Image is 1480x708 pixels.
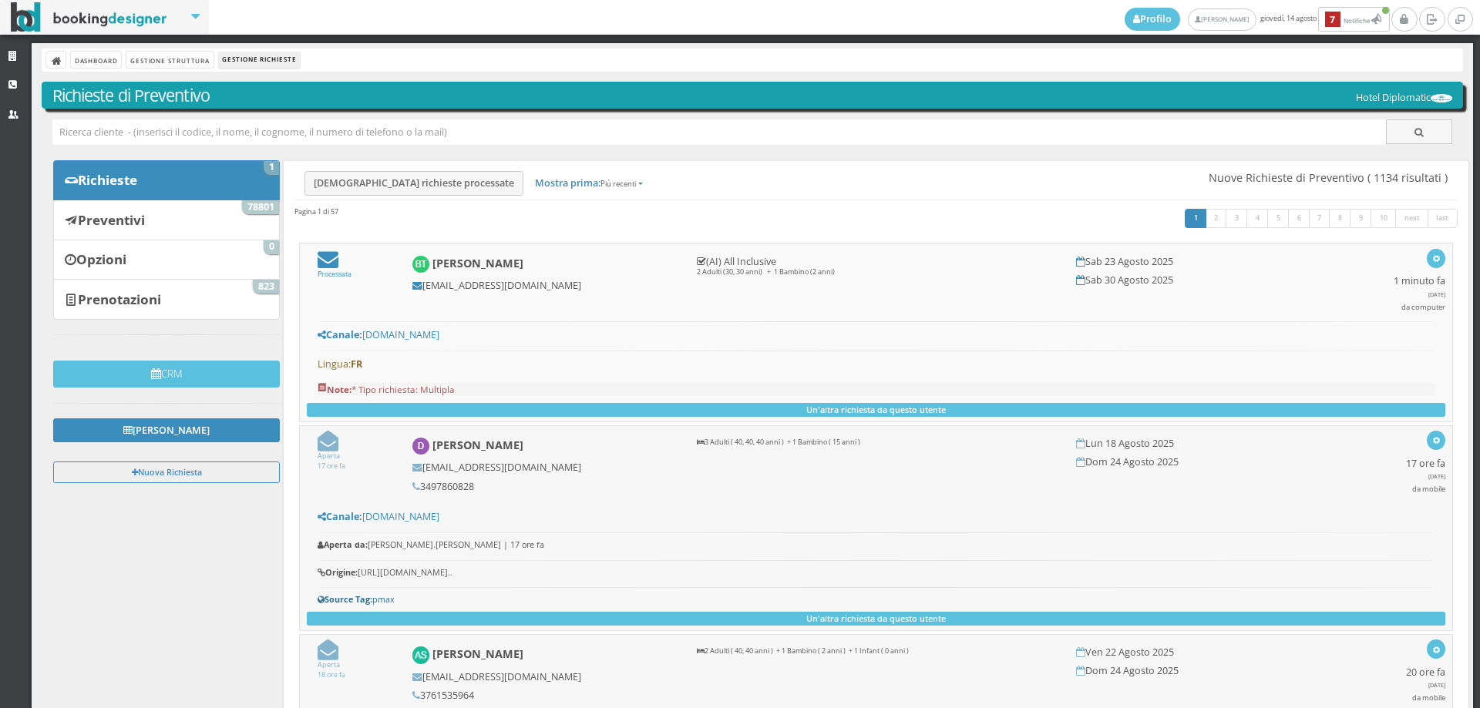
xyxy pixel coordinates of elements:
[11,2,167,32] img: BookingDesigner.com
[412,481,676,492] h5: 3497860828
[78,290,161,308] b: Prenotazioni
[53,279,280,319] a: Prenotazioni 823
[432,256,523,270] b: [PERSON_NAME]
[412,438,430,455] img: Daniele Sereni
[307,612,1445,626] button: Un'altra richiesta da questo utente
[1185,209,1207,229] a: 1
[1076,256,1340,267] h5: Sab 23 Agosto 2025
[53,240,280,280] a: Opzioni 0
[1428,681,1445,689] span: [DATE]
[1395,209,1429,229] a: next
[318,383,351,395] b: Note:
[52,86,1453,106] h3: Richieste di Preventivo
[318,595,1435,605] h6: pmax
[53,461,280,482] button: Nuova Richiesta
[412,256,430,273] img: Borodyn Thomas
[318,649,345,679] a: Aperta18 ore fa
[412,671,676,683] h5: [EMAIL_ADDRESS][DOMAIN_NAME]
[318,511,1435,522] h5: [DOMAIN_NAME]
[1209,171,1448,184] span: Nuove Richieste di Preventivo ( 1134 risultati )
[318,539,368,550] b: Aperta da:
[53,418,280,441] a: [PERSON_NAME]
[318,329,1435,341] h5: [DOMAIN_NAME]
[1401,302,1445,312] small: da computer
[318,566,358,578] b: Origine:
[1406,458,1445,494] h5: 17 ore fa
[1309,209,1331,229] a: 7
[412,690,676,701] h5: 3761535964
[318,358,1435,370] h5: Lingua:
[318,328,362,341] b: Canale:
[318,441,345,471] a: Aperta17 ore fa
[318,510,362,523] b: Canale:
[53,361,280,388] button: CRM
[432,646,523,661] b: [PERSON_NAME]
[697,256,1055,267] h5: (AI) All Inclusive
[53,200,280,240] a: Preventivi 78801
[412,280,676,291] h5: [EMAIL_ADDRESS][DOMAIN_NAME]
[1125,8,1180,31] a: Profilo
[1226,209,1248,229] a: 3
[1188,8,1256,31] a: [PERSON_NAME]
[1076,438,1340,449] h5: Lun 18 Agosto 2025
[351,357,362,371] b: FR
[318,593,372,605] b: Source Tag:
[526,172,651,195] a: Mostra prima:
[318,540,1435,550] h6: [PERSON_NAME].[PERSON_NAME] | 17 ore fa
[264,240,279,254] span: 0
[412,461,676,473] h5: [EMAIL_ADDRESS][DOMAIN_NAME]
[1318,7,1390,32] button: 7Notifiche
[1076,274,1340,286] h5: Sab 30 Agosto 2025
[1076,665,1340,676] h5: Dom 24 Agosto 2025
[697,646,1055,656] p: 2 Adulti ( 40, 40 anni ) + 1 Bambino ( 2 anni ) + 1 Infant ( 0 anni )
[52,119,1387,145] input: Ricerca cliente - (inserisci il codice, il nome, il cognome, il numero di telefono o la mail)
[1076,456,1340,468] h5: Dom 24 Agosto 2025
[432,438,523,452] b: [PERSON_NAME]
[1406,666,1445,703] h5: 20 ore fa
[600,179,636,189] small: Più recenti
[126,52,213,68] a: Gestione Struttura
[253,280,279,294] span: 823
[1428,290,1445,298] span: [DATE]
[1325,12,1340,28] b: 7
[264,161,279,175] span: 1
[1350,209,1372,229] a: 9
[294,206,338,216] h45: Pagina 1 di 57
[71,52,121,68] a: Dashboard
[1371,209,1397,229] a: 10
[1412,484,1445,494] small: da mobile
[307,403,1445,417] button: Un'altra richiesta da questo utente
[242,200,279,214] span: 78801
[76,250,126,268] b: Opzioni
[318,568,1435,578] h6: [URL][DOMAIN_NAME]..
[697,438,1055,448] p: 3 Adulti ( 40, 40, 40 anni ) + 1 Bambino ( 15 anni )
[78,171,137,189] b: Richieste
[318,259,351,279] a: Processata
[1394,275,1445,311] h5: 1 minuto fa
[1428,472,1445,480] span: [DATE]
[1267,209,1290,229] a: 5
[78,211,145,229] b: Preventivi
[318,383,1435,396] pre: * Tipo richiesta: Multipla
[412,646,430,664] img: Alexandra Simion
[1431,94,1452,102] img: baa77dbb7d3611ed9c9d0608f5526cb6.png
[1329,209,1351,229] a: 8
[219,52,300,69] li: Gestione Richieste
[304,171,523,196] a: [DEMOGRAPHIC_DATA] richieste processate
[1412,693,1445,703] small: da mobile
[1125,7,1391,32] span: giovedì, 14 agosto
[1356,92,1452,103] h5: Hotel Diplomatic
[53,160,280,200] a: Richieste 1
[1206,209,1228,229] a: 2
[1428,209,1458,229] a: last
[697,267,1055,277] p: 2 Adulti (30, 30 anni) + 1 Bambino (2 anni)
[1246,209,1269,229] a: 4
[1288,209,1310,229] a: 6
[1076,646,1340,658] h5: Ven 22 Agosto 2025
